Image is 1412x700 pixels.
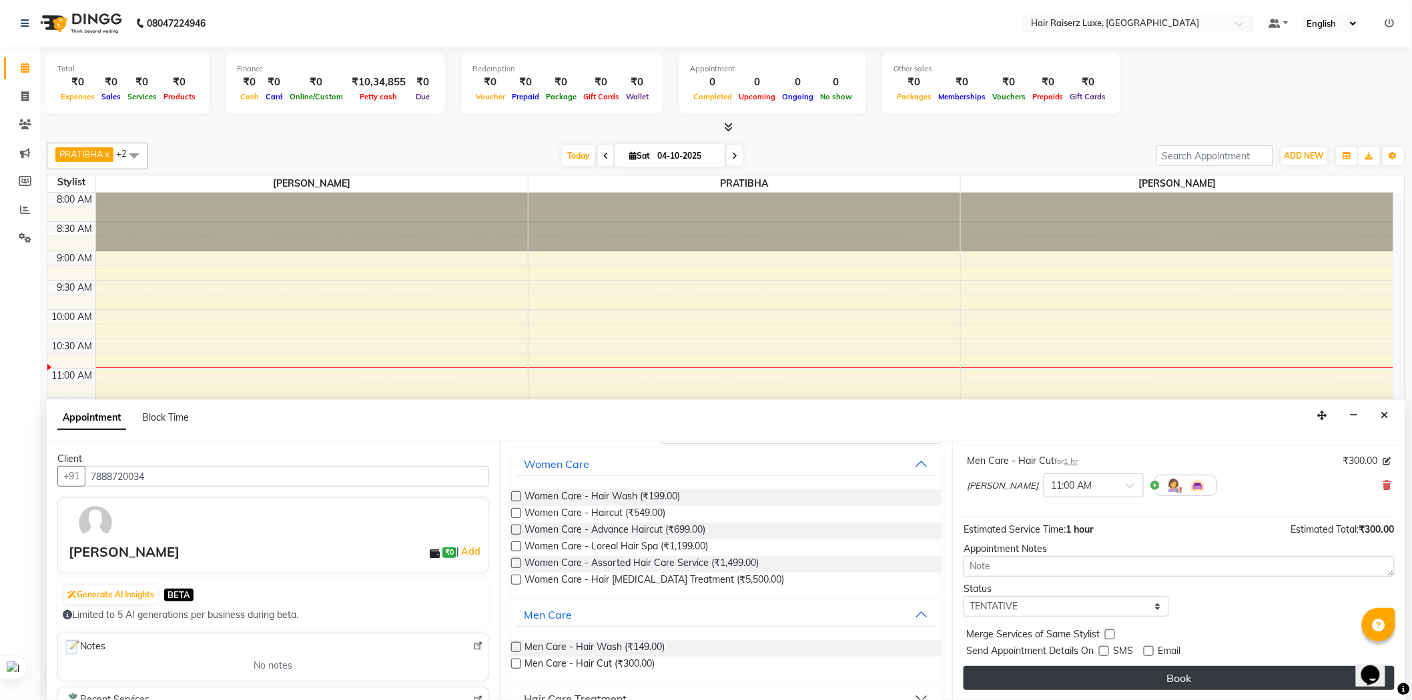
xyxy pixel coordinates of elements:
[472,75,508,90] div: ₹0
[894,63,1110,75] div: Other sales
[966,627,1100,644] span: Merge Services of Same Stylist
[967,479,1038,493] span: [PERSON_NAME]
[142,411,189,423] span: Block Time
[411,75,434,90] div: ₹0
[528,175,960,192] span: PRATIBHA
[1359,523,1395,535] span: ₹300.00
[160,75,199,90] div: ₹0
[543,75,580,90] div: ₹0
[653,146,720,166] input: 2025-10-04
[735,75,779,90] div: 0
[55,251,95,265] div: 9:00 AM
[966,644,1094,661] span: Send Appointment Details On
[989,75,1029,90] div: ₹0
[779,92,817,101] span: Ongoing
[516,603,937,627] button: Men Care
[57,406,126,430] span: Appointment
[412,92,433,101] span: Due
[1067,92,1110,101] span: Gift Cards
[49,310,95,324] div: 10:00 AM
[623,92,652,101] span: Wallet
[254,659,292,673] span: No notes
[690,92,735,101] span: Completed
[964,582,1169,596] div: Status
[516,452,937,476] button: Women Care
[442,547,456,558] span: ₹0
[779,75,817,90] div: 0
[989,92,1029,101] span: Vouchers
[964,666,1395,690] button: Book
[346,75,411,90] div: ₹10,34,855
[1343,454,1378,468] span: ₹300.00
[1190,477,1206,493] img: Interior.png
[147,5,206,42] b: 08047224946
[49,398,95,412] div: 11:30 AM
[57,75,98,90] div: ₹0
[525,556,759,573] span: Women Care - Assorted Hair Care Service (₹1,499.00)
[59,149,103,159] span: PRATIBHA
[55,193,95,207] div: 8:00 AM
[935,75,989,90] div: ₹0
[1156,145,1273,166] input: Search Appointment
[508,75,543,90] div: ₹0
[817,92,855,101] span: No show
[76,503,115,542] img: avatar
[525,573,785,589] span: Women Care - Hair [MEDICAL_DATA] Treatment (₹5,500.00)
[262,75,286,90] div: ₹0
[1064,457,1078,466] span: 1 hr
[103,149,109,159] a: x
[64,585,157,604] button: Generate AI Insights
[1054,457,1078,466] small: for
[286,75,346,90] div: ₹0
[967,454,1078,468] div: Men Care - Hair Cut
[1158,644,1180,661] span: Email
[49,369,95,383] div: 11:00 AM
[262,92,286,101] span: Card
[525,539,709,556] span: Women Care - Loreal Hair Spa (₹1,199.00)
[98,75,124,90] div: ₹0
[580,92,623,101] span: Gift Cards
[562,145,595,166] span: Today
[964,523,1066,535] span: Estimated Service Time:
[237,75,262,90] div: ₹0
[55,281,95,295] div: 9:30 AM
[525,657,655,673] span: Men Care - Hair Cut (₹300.00)
[964,542,1395,556] div: Appointment Notes
[237,92,262,101] span: Cash
[817,75,855,90] div: 0
[160,92,199,101] span: Products
[1383,457,1391,465] i: Edit price
[735,92,779,101] span: Upcoming
[164,589,194,601] span: BETA
[98,92,124,101] span: Sales
[961,175,1393,192] span: [PERSON_NAME]
[124,92,160,101] span: Services
[472,92,508,101] span: Voucher
[1029,92,1067,101] span: Prepaids
[472,63,652,75] div: Redemption
[580,75,623,90] div: ₹0
[525,489,681,506] span: Women Care - Hair Wash (₹199.00)
[1375,405,1395,426] button: Close
[623,75,652,90] div: ₹0
[543,92,580,101] span: Package
[894,92,935,101] span: Packages
[1166,477,1182,493] img: Hairdresser.png
[1029,75,1067,90] div: ₹0
[935,92,989,101] span: Memberships
[63,608,484,622] div: Limited to 5 AI generations per business during beta.
[1067,75,1110,90] div: ₹0
[69,542,180,562] div: [PERSON_NAME]
[124,75,160,90] div: ₹0
[34,5,125,42] img: logo
[47,175,95,189] div: Stylist
[459,543,482,559] a: Add
[116,148,137,159] span: +2
[57,63,199,75] div: Total
[508,92,543,101] span: Prepaid
[55,222,95,236] div: 8:30 AM
[524,607,573,623] div: Men Care
[525,640,665,657] span: Men Care - Hair Wash (₹149.00)
[525,523,706,539] span: Women Care - Advance Haircut (₹699.00)
[85,466,489,487] input: Search by Name/Mobile/Email/Code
